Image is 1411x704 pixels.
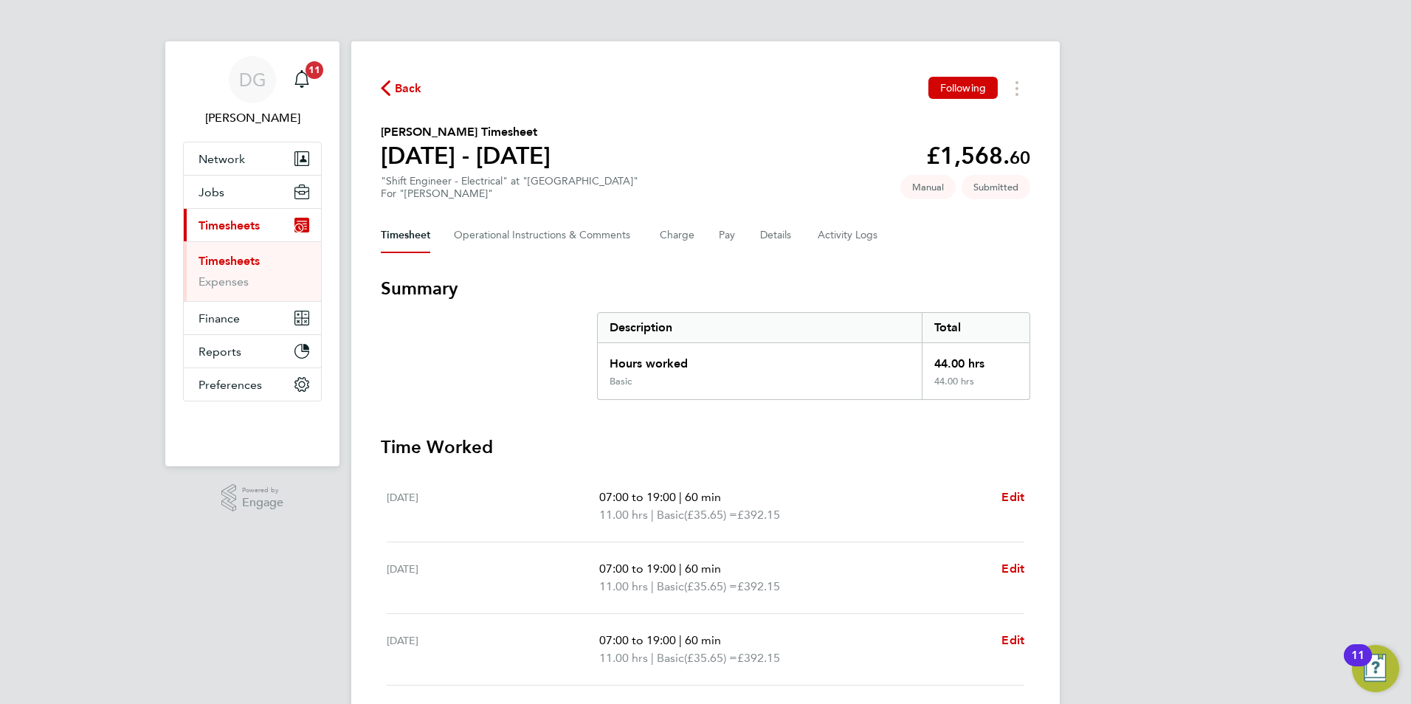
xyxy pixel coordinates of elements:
[737,508,780,522] span: £392.15
[651,508,654,522] span: |
[684,579,737,593] span: (£35.65) =
[719,218,736,253] button: Pay
[685,562,721,576] span: 60 min
[242,497,283,509] span: Engage
[1004,77,1030,100] button: Timesheets Menu
[306,61,323,79] span: 11
[657,578,684,596] span: Basic
[183,416,322,440] a: Go to home page
[1001,560,1024,578] a: Edit
[184,241,321,301] div: Timesheets
[685,490,721,504] span: 60 min
[760,218,794,253] button: Details
[922,376,1029,399] div: 44.00 hrs
[928,77,998,99] button: Following
[818,218,880,253] button: Activity Logs
[1001,633,1024,647] span: Edit
[199,275,249,289] a: Expenses
[599,490,676,504] span: 07:00 to 19:00
[387,632,599,667] div: [DATE]
[679,633,682,647] span: |
[184,176,321,208] button: Jobs
[165,41,339,466] nav: Main navigation
[599,562,676,576] span: 07:00 to 19:00
[199,311,240,325] span: Finance
[599,651,648,665] span: 11.00 hrs
[184,209,321,241] button: Timesheets
[387,489,599,524] div: [DATE]
[381,141,551,170] h1: [DATE] - [DATE]
[599,508,648,522] span: 11.00 hrs
[184,368,321,401] button: Preferences
[679,490,682,504] span: |
[1001,632,1024,649] a: Edit
[598,313,922,342] div: Description
[1010,147,1030,168] span: 60
[395,80,422,97] span: Back
[199,345,241,359] span: Reports
[599,633,676,647] span: 07:00 to 19:00
[657,649,684,667] span: Basic
[239,70,266,89] span: DG
[1001,562,1024,576] span: Edit
[900,175,956,199] span: This timesheet was manually created.
[737,579,780,593] span: £392.15
[381,187,638,200] div: For "[PERSON_NAME]"
[381,277,1030,300] h3: Summary
[381,218,430,253] button: Timesheet
[381,79,422,97] button: Back
[610,376,632,387] div: Basic
[922,313,1029,342] div: Total
[199,185,224,199] span: Jobs
[454,218,636,253] button: Operational Instructions & Comments
[1352,645,1399,692] button: Open Resource Center, 11 new notifications
[597,312,1030,400] div: Summary
[598,343,922,376] div: Hours worked
[657,506,684,524] span: Basic
[685,633,721,647] span: 60 min
[184,142,321,175] button: Network
[221,484,284,512] a: Powered byEngage
[922,343,1029,376] div: 44.00 hrs
[1001,489,1024,506] a: Edit
[199,152,245,166] span: Network
[1001,490,1024,504] span: Edit
[199,254,260,268] a: Timesheets
[926,142,1030,170] app-decimal: £1,568.
[940,81,986,94] span: Following
[381,175,638,200] div: "Shift Engineer - Electrical" at "[GEOGRAPHIC_DATA]"
[684,651,737,665] span: (£35.65) =
[287,56,317,103] a: 11
[651,579,654,593] span: |
[1351,655,1365,674] div: 11
[183,56,322,127] a: DG[PERSON_NAME]
[737,651,780,665] span: £392.15
[184,416,322,440] img: fastbook-logo-retina.png
[183,109,322,127] span: Daniel Gwynn
[199,218,260,232] span: Timesheets
[381,435,1030,459] h3: Time Worked
[199,378,262,392] span: Preferences
[962,175,1030,199] span: This timesheet is Submitted.
[660,218,695,253] button: Charge
[387,560,599,596] div: [DATE]
[599,579,648,593] span: 11.00 hrs
[242,484,283,497] span: Powered by
[184,335,321,367] button: Reports
[679,562,682,576] span: |
[684,508,737,522] span: (£35.65) =
[381,123,551,141] h2: [PERSON_NAME] Timesheet
[651,651,654,665] span: |
[184,302,321,334] button: Finance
